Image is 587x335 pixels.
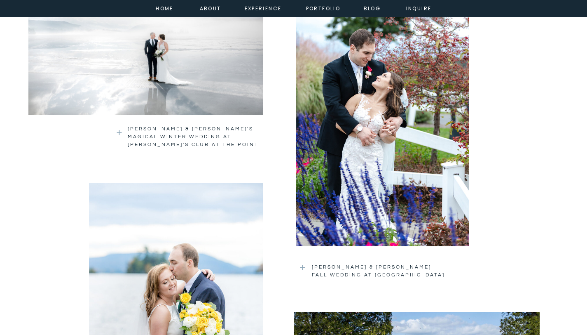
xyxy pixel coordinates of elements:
a: about [200,4,218,12]
a: home [154,4,176,12]
a: [PERSON_NAME] & [PERSON_NAME]'S MAGICAL WINTER WEDDING AT [PERSON_NAME]'S CLUB AT THE POINT [128,125,262,149]
a: experience [245,4,278,12]
a: Blog [358,4,387,12]
a: [PERSON_NAME] & [PERSON_NAME] fall wedding at [GEOGRAPHIC_DATA] [312,263,447,287]
a: portfolio [306,4,341,12]
a: inquire [404,4,434,12]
